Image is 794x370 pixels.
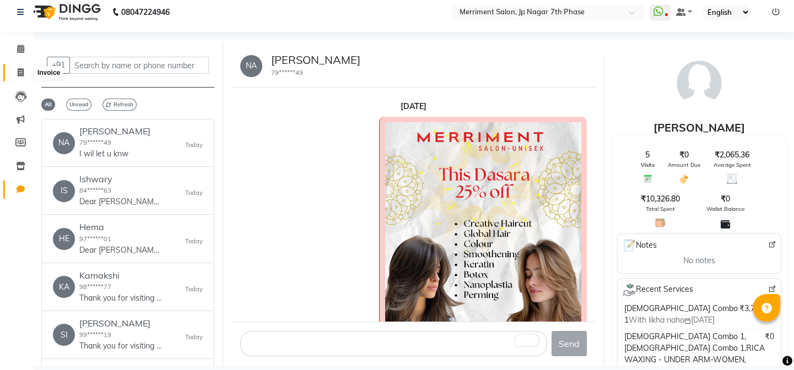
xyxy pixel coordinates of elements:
[185,285,203,294] small: Today
[401,101,426,111] strong: [DATE]
[679,173,689,184] img: Amount Due Icon
[668,161,700,169] span: Amount Due
[79,174,162,184] h6: Ishwary
[79,148,150,160] p: I wil let u knw
[641,193,680,205] span: ₹10,326.80
[714,161,751,169] span: Average Spent
[683,255,715,266] span: No notes
[240,331,547,356] textarea: To enrich screen reader interactions, please activate Accessibility in Grammarly extension settings
[79,196,162,208] p: Dear [PERSON_NAME], We are delighted to confirm your appointment at *Merriment Salon - Unisex*, J...
[69,57,209,74] input: Search by name or phone number
[53,180,75,202] div: IS
[185,237,203,246] small: Today
[35,66,63,79] div: Invoice
[66,99,91,111] span: Unread
[79,292,162,304] p: Thank you for visiting Merriment salon! We hope you had a great experience. Get your bill On [DOM...
[53,324,75,346] div: SI
[624,303,738,325] span: [DEMOGRAPHIC_DATA] Combo 1
[79,318,162,329] h6: [PERSON_NAME]
[641,161,655,169] span: Visits
[645,149,650,161] span: 5
[715,149,749,161] span: ₹2,065.36
[185,333,203,342] small: Today
[53,132,75,154] div: NA
[185,188,203,198] small: Today
[706,205,744,213] span: Wallet Balance
[672,56,727,111] img: avatar
[622,283,693,296] span: Recent Services
[240,55,262,77] div: NA
[185,140,203,150] small: Today
[721,193,730,205] span: ₹0
[622,238,657,253] span: Notes
[79,270,162,281] h6: Kamakshi
[739,303,774,314] span: ₹3,772.46
[79,340,162,352] p: Thank you for visiting Merriment salon! We hope you had a great experience. Get your bill On [DOM...
[646,205,675,213] span: Total Spent
[53,228,75,250] div: HE
[79,244,162,256] p: Dear [PERSON_NAME], We are delighted to confirm your appointment at *Merriment Salon - Unisex*, J...
[102,99,137,111] span: Refresh
[271,53,360,67] h5: [PERSON_NAME]
[727,173,737,184] img: Average Spent Icon
[385,122,581,367] img: Image Message
[79,126,150,137] h6: [PERSON_NAME]
[679,149,689,161] span: ₹0
[629,315,715,325] span: With likha naho [DATE]
[79,222,162,232] h6: Hema
[748,326,783,359] iframe: chat widget
[53,276,75,298] div: KA
[41,99,55,111] span: All
[47,57,70,74] button: +91
[613,119,786,136] div: [PERSON_NAME]
[655,217,666,228] img: Total Spent Icon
